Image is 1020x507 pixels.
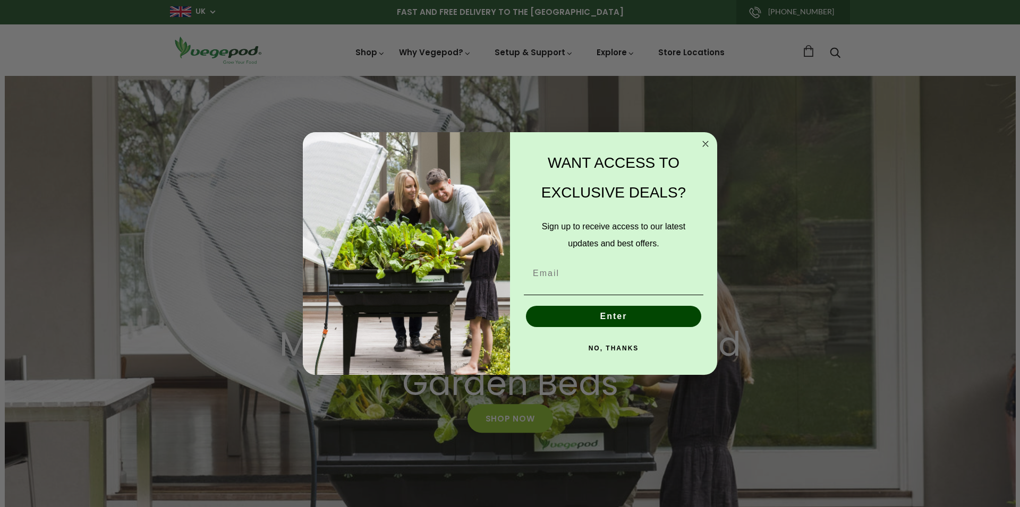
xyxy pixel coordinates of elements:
button: Close dialog [699,138,712,150]
span: Sign up to receive access to our latest updates and best offers. [542,222,685,248]
button: NO, THANKS [524,338,703,359]
input: Email [524,263,703,284]
button: Enter [526,306,701,327]
span: WANT ACCESS TO EXCLUSIVE DEALS? [541,154,686,201]
img: e9d03583-1bb1-490f-ad29-36751b3212ff.jpeg [303,132,510,375]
